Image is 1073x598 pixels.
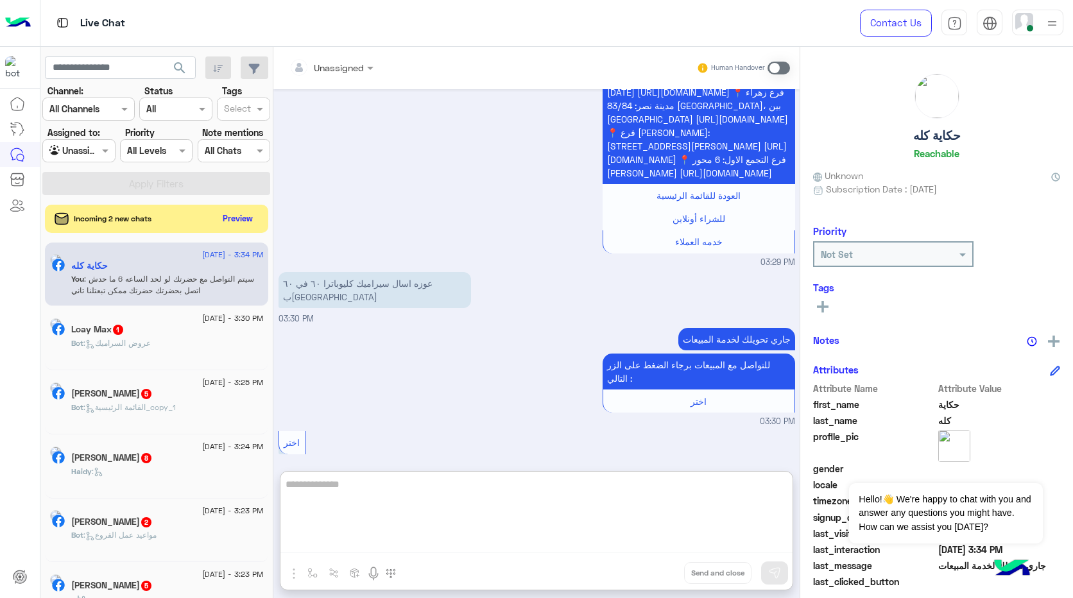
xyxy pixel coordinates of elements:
[71,261,108,271] h5: حكاية كله
[222,101,251,118] div: Select
[71,324,124,335] h5: Loay Max
[938,543,1061,556] span: 2025-09-16T12:34:49.4580562Z
[202,377,263,388] span: [DATE] - 3:25 PM
[938,575,1061,588] span: null
[691,396,707,407] span: اختر
[52,387,65,400] img: Facebook
[50,510,62,522] img: picture
[202,505,263,517] span: [DATE] - 3:23 PM
[71,338,83,348] span: Bot
[813,225,846,237] h6: Priority
[52,451,65,464] img: Facebook
[603,354,795,389] p: 16/9/2025, 3:30 PM
[125,126,155,139] label: Priority
[113,325,123,335] span: 1
[144,84,173,98] label: Status
[1027,336,1037,346] img: notes
[849,483,1042,543] span: Hello!👋 We're happy to chat with you and answer any questions you might have. How can we assist y...
[71,274,84,284] span: You
[813,364,859,375] h6: Attributes
[92,466,103,476] span: :
[983,16,997,31] img: tab
[813,398,936,411] span: first_name
[218,209,259,228] button: Preview
[813,414,936,427] span: last_name
[202,568,263,580] span: [DATE] - 3:23 PM
[813,478,936,491] span: locale
[1044,15,1060,31] img: profile
[914,148,959,159] h6: Reachable
[938,414,1061,427] span: كله
[83,530,157,540] span: : مواعيد عمل الفروع
[826,182,937,196] span: Subscription Date : [DATE]
[5,56,28,79] img: 322208621163248
[202,312,263,324] span: [DATE] - 3:30 PM
[47,126,100,139] label: Assigned to:
[760,416,795,428] span: 03:30 PM
[202,249,263,261] span: [DATE] - 3:34 PM
[813,462,936,475] span: gender
[760,257,795,269] span: 03:29 PM
[938,559,1061,572] span: جاري تحويلك لخدمة المبيعات
[938,430,970,462] img: picture
[813,382,936,395] span: Attribute Name
[172,60,187,76] span: search
[1015,13,1033,31] img: userImage
[938,398,1061,411] span: حكاية
[913,128,961,143] h5: حكاية كله
[1048,336,1060,347] img: add
[50,254,62,266] img: picture
[141,453,151,463] span: 8
[71,466,92,476] span: Haidy
[711,63,765,73] small: Human Handover
[813,494,936,508] span: timezone
[52,515,65,527] img: Facebook
[202,441,263,452] span: [DATE] - 3:24 PM
[50,574,62,586] img: picture
[941,10,967,37] a: tab
[83,338,151,348] span: : عروض السراميك
[141,581,151,591] span: 5
[71,388,153,399] h5: Isaac Shawki
[74,213,151,225] span: Incoming 2 new chats
[222,84,242,98] label: Tags
[164,56,196,84] button: search
[813,543,936,556] span: last_interaction
[813,169,863,182] span: Unknown
[71,580,153,591] h5: ابو مصطفى
[71,402,83,412] span: Bot
[938,382,1061,395] span: Attribute Value
[50,382,62,394] img: picture
[915,74,959,118] img: picture
[141,389,151,399] span: 5
[50,447,62,458] img: picture
[71,452,153,463] h5: Haidy Elkaateeb
[657,190,741,201] span: العودة للقائمة الرئيسية
[813,334,839,346] h6: Notes
[279,314,314,323] span: 03:30 PM
[52,579,65,592] img: Facebook
[71,517,153,527] h5: Hnan Mostafa
[990,547,1034,592] img: hulul-logo.png
[202,126,263,139] label: Note mentions
[813,282,1060,293] h6: Tags
[813,430,936,459] span: profile_pic
[52,323,65,336] img: Facebook
[52,259,65,271] img: Facebook
[47,84,83,98] label: Channel:
[675,236,723,247] span: خدمه العملاء
[673,213,725,224] span: للشراء أونلاين
[813,511,936,524] span: signup_date
[684,562,751,584] button: Send and close
[83,402,176,412] span: : القائمة الرئيسية_copy_1
[5,10,31,37] img: Logo
[678,328,795,350] p: 16/9/2025, 3:30 PM
[80,15,125,32] p: Live Chat
[71,274,254,295] span: سيتم التواصل مع حضرتك لو لحد الساعه 6 ما حدش اتصل بحضرتك حضرتك ممكن تبعتلنا تاني
[279,272,471,308] p: 16/9/2025, 3:30 PM
[141,517,151,527] span: 2
[284,437,300,448] span: اختر
[813,559,936,572] span: last_message
[860,10,932,37] a: Contact Us
[50,318,62,330] img: picture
